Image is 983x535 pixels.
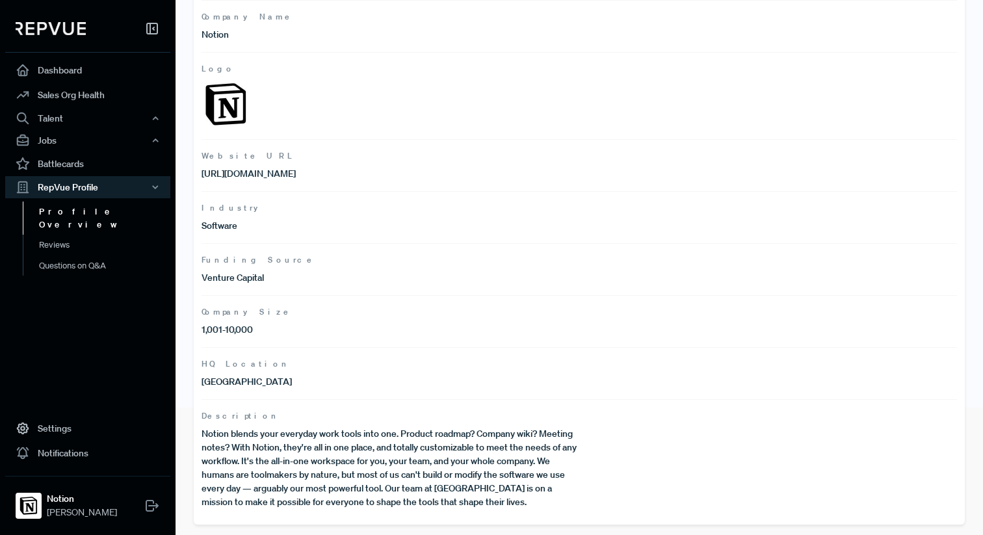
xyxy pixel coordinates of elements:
p: Notion [202,28,579,42]
a: NotionNotion[PERSON_NAME] [5,476,170,525]
p: [URL][DOMAIN_NAME] [202,167,579,181]
span: Company Size [202,306,957,318]
a: Dashboard [5,58,170,83]
span: Industry [202,202,957,214]
span: [PERSON_NAME] [47,506,117,519]
a: Sales Org Health [5,83,170,107]
a: Questions on Q&A [23,255,188,276]
span: Company Name [202,11,957,23]
p: [GEOGRAPHIC_DATA] [202,375,579,389]
img: Notion [18,495,39,516]
a: Reviews [23,235,188,255]
img: RepVue [16,22,86,35]
span: Funding Source [202,254,957,266]
span: Description [202,410,957,422]
p: Venture Capital [202,271,579,285]
span: Logo [202,63,957,75]
a: Profile Overview [23,202,188,235]
button: RepVue Profile [5,176,170,198]
button: Talent [5,107,170,129]
strong: Notion [47,492,117,506]
img: Logo [202,80,250,129]
a: Battlecards [5,151,170,176]
span: Website URL [202,150,957,162]
span: HQ Location [202,358,957,370]
a: Notifications [5,441,170,465]
a: Settings [5,416,170,441]
button: Jobs [5,129,170,151]
p: Software [202,219,579,233]
p: 1,001-10,000 [202,323,579,337]
p: Notion blends your everyday work tools into one. Product roadmap? Company wiki? Meeting notes? Wi... [202,427,579,509]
